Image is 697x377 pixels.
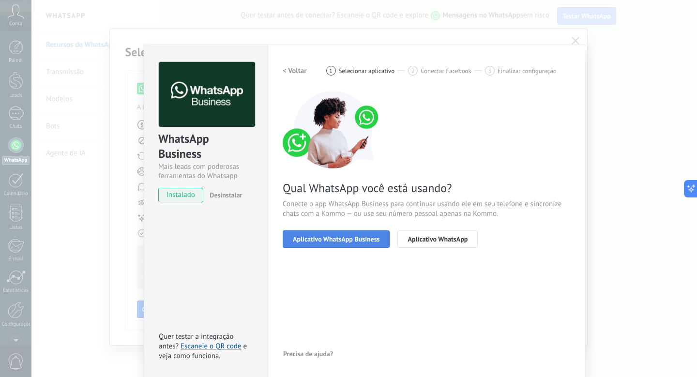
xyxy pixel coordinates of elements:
img: connect number [283,91,384,168]
span: Aplicativo WhatsApp Business [293,236,379,242]
h2: < Voltar [283,66,307,75]
span: Conectar Facebook [421,67,471,75]
img: logo_main.png [159,62,255,127]
span: 1 [329,67,333,75]
button: Desinstalar [206,188,242,202]
span: Aplicativo WhatsApp [408,236,468,242]
span: Qual WhatsApp você está usando? [283,181,570,196]
span: Selecionar aplicativo [339,67,395,75]
button: Precisa de ajuda? [283,347,333,361]
span: Conecte o app WhatsApp Business para continuar usando ele em seu telefone e sincronize chats com ... [283,199,570,219]
button: Aplicativo WhatsApp Business [283,230,390,248]
span: instalado [159,188,203,202]
a: Escaneie o QR code [181,342,241,351]
button: < Voltar [283,62,307,79]
span: Desinstalar [210,191,242,199]
span: 2 [411,67,415,75]
span: Finalizar configuração [498,67,557,75]
div: WhatsApp Business [158,131,254,162]
span: 3 [488,67,491,75]
span: Quer testar a integração antes? [159,332,233,351]
button: Aplicativo WhatsApp [397,230,478,248]
span: Precisa de ajuda? [283,350,333,357]
span: e veja como funciona. [159,342,247,361]
div: Mais leads com poderosas ferramentas do Whatsapp [158,162,254,181]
